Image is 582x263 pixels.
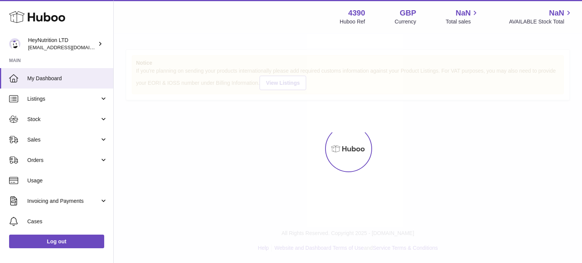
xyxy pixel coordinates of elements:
[509,18,573,25] span: AVAILABLE Stock Total
[395,18,416,25] div: Currency
[28,37,96,51] div: HeyNutrition LTD
[340,18,365,25] div: Huboo Ref
[28,44,111,50] span: [EMAIL_ADDRESS][DOMAIN_NAME]
[9,235,104,248] a: Log out
[549,8,564,18] span: NaN
[27,116,100,123] span: Stock
[27,157,100,164] span: Orders
[27,218,108,225] span: Cases
[27,75,108,82] span: My Dashboard
[9,38,20,50] img: info@heynutrition.com
[509,8,573,25] a: NaN AVAILABLE Stock Total
[27,136,100,143] span: Sales
[27,198,100,205] span: Invoicing and Payments
[446,8,479,25] a: NaN Total sales
[400,8,416,18] strong: GBP
[446,18,479,25] span: Total sales
[455,8,471,18] span: NaN
[27,95,100,103] span: Listings
[348,8,365,18] strong: 4390
[27,177,108,184] span: Usage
